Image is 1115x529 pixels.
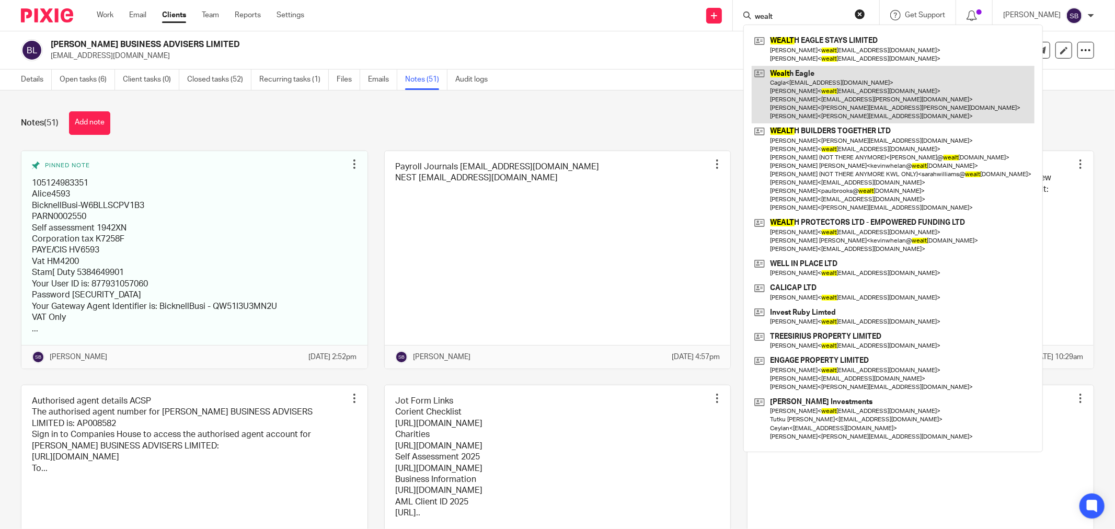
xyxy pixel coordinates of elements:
div: Pinned note [32,162,347,170]
a: Audit logs [455,70,496,90]
a: Work [97,10,113,20]
a: Team [202,10,219,20]
p: [EMAIL_ADDRESS][DOMAIN_NAME] [51,51,952,61]
a: Recurring tasks (1) [259,70,329,90]
a: Email [129,10,146,20]
a: Details [21,70,52,90]
h1: Notes [21,118,59,129]
a: Notes (51) [405,70,447,90]
span: Get Support [905,11,945,19]
img: svg%3E [395,351,408,363]
img: svg%3E [32,351,44,363]
p: [PERSON_NAME] [413,352,470,362]
a: Clients [162,10,186,20]
a: Emails [368,70,397,90]
button: Clear [855,9,865,19]
a: Open tasks (6) [60,70,115,90]
a: Client tasks (0) [123,70,179,90]
img: svg%3E [21,39,43,61]
a: Settings [277,10,304,20]
img: Pixie [21,8,73,22]
p: [DATE] 10:29am [1031,352,1083,362]
button: Add note [69,111,110,135]
p: [PERSON_NAME] [50,352,107,362]
a: Closed tasks (52) [187,70,251,90]
img: svg%3E [1066,7,1083,24]
p: [DATE] 4:57pm [672,352,720,362]
p: [PERSON_NAME] [1003,10,1061,20]
h2: [PERSON_NAME] BUSINESS ADVISERS LIMITED [51,39,772,50]
span: (51) [44,119,59,127]
input: Search [754,13,848,22]
a: Files [337,70,360,90]
a: Reports [235,10,261,20]
p: [DATE] 2:52pm [309,352,357,362]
